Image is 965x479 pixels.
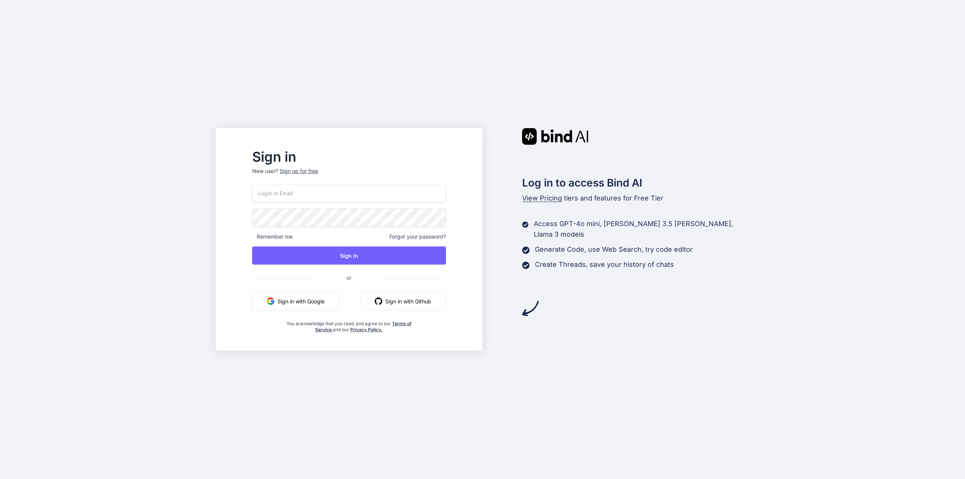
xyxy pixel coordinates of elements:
[522,175,750,191] h2: Log in to access Bind AI
[360,292,446,310] button: Sign in with Github
[522,194,562,202] span: View Pricing
[522,128,588,145] img: Bind AI logo
[535,244,693,255] p: Generate Code, use Web Search, try code editor
[252,184,446,202] input: Login or Email
[522,300,539,317] img: arrow
[252,246,446,265] button: Sign In
[389,233,446,240] span: Forgot your password?
[534,219,749,240] p: Access GPT-4o mini, [PERSON_NAME] 3.5 [PERSON_NAME], Llama 3 models
[252,233,293,240] span: Remember me
[375,297,382,305] img: github
[252,167,446,184] p: New user?
[350,327,383,332] a: Privacy Policy.
[252,292,339,310] button: Sign in with Google
[284,316,414,333] div: You acknowledge that you read, and agree to our and our
[252,151,446,163] h2: Sign in
[267,297,274,305] img: google
[535,259,674,270] p: Create Threads, save your history of chats
[522,193,750,204] p: tiers and features for Free Tier
[316,268,381,287] span: or
[280,167,318,175] div: Sign up for free
[315,321,412,332] a: Terms of Service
